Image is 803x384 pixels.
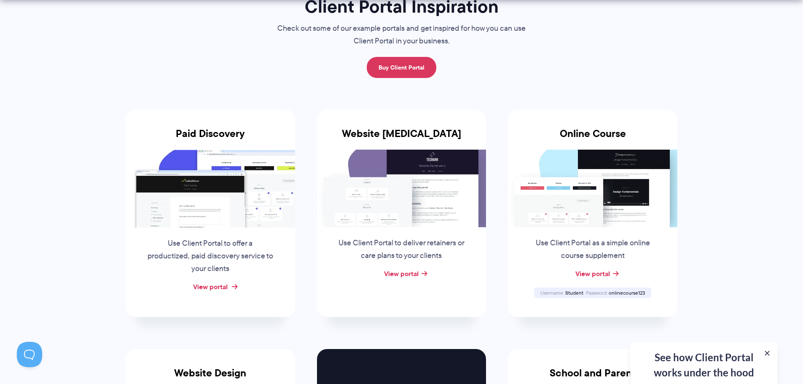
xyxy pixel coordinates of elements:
[367,57,436,78] a: Buy Client Portal
[337,237,465,262] p: Use Client Portal to deliver retainers or care plans to your clients
[529,237,657,262] p: Use Client Portal as a simple online course supplement
[586,289,607,296] span: Password
[17,342,42,367] iframe: Toggle Customer Support
[575,269,610,279] a: View portal
[261,22,543,48] p: Check out some of our example portals and get inspired for how you can use Client Portal in your ...
[540,289,564,296] span: Username
[317,128,486,150] h3: Website [MEDICAL_DATA]
[146,237,274,275] p: Use Client Portal to offer a productized, paid discovery service to your clients
[384,269,419,279] a: View portal
[609,289,645,296] span: onlinecourse123
[126,128,295,150] h3: Paid Discovery
[565,289,583,296] span: Student
[193,282,228,292] a: View portal
[508,128,677,150] h3: Online Course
